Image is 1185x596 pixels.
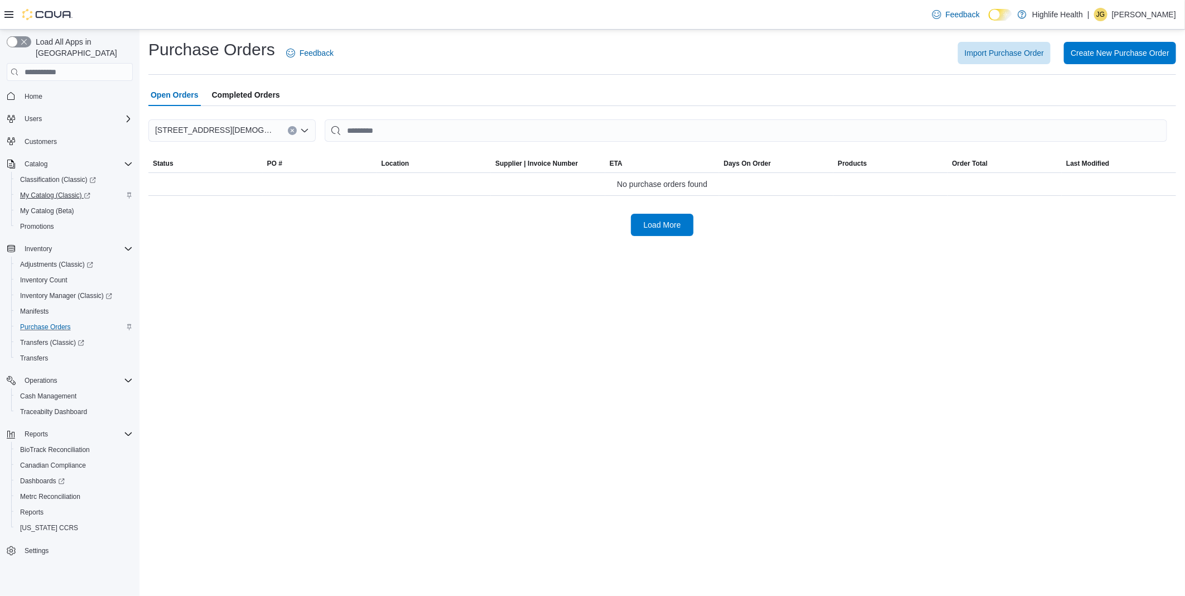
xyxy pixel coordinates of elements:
button: Import Purchase Order [958,42,1051,64]
span: Purchase Orders [16,320,133,334]
button: Manifests [11,304,137,319]
a: Transfers [16,352,52,365]
span: Last Modified [1066,159,1109,168]
span: Customers [20,134,133,148]
a: Feedback [282,42,338,64]
span: Inventory Count [16,273,133,287]
span: Products [838,159,867,168]
span: Dashboards [16,474,133,488]
span: Transfers (Classic) [20,338,84,347]
span: Home [20,89,133,103]
span: My Catalog (Beta) [16,204,133,218]
button: Catalog [2,156,137,172]
span: Inventory Count [20,276,68,285]
span: Create New Purchase Order [1071,47,1169,59]
button: Traceabilty Dashboard [11,404,137,420]
a: My Catalog (Classic) [16,189,95,202]
a: My Catalog (Beta) [16,204,79,218]
span: BioTrack Reconciliation [16,443,133,456]
span: Metrc Reconciliation [16,490,133,503]
a: Inventory Count [16,273,72,287]
button: Canadian Compliance [11,458,137,473]
span: Load More [644,219,681,230]
span: Promotions [20,222,54,231]
span: Cash Management [16,390,133,403]
button: Open list of options [300,126,309,135]
a: Customers [20,135,61,148]
button: Status [148,155,263,172]
span: Catalog [20,157,133,171]
span: JG [1096,8,1105,21]
span: Manifests [16,305,133,318]
a: My Catalog (Classic) [11,188,137,203]
span: Inventory Manager (Classic) [20,291,112,300]
button: Load More [631,214,693,236]
span: Days On Order [724,159,771,168]
a: Purchase Orders [16,320,75,334]
a: Classification (Classic) [16,173,100,186]
button: Create New Purchase Order [1064,42,1176,64]
button: Reports [2,426,137,442]
span: Reports [16,506,133,519]
a: Reports [16,506,48,519]
button: Reports [20,427,52,441]
button: Inventory Count [11,272,137,288]
p: | [1087,8,1090,21]
input: Dark Mode [989,9,1012,21]
span: Inventory [25,244,52,253]
span: Import Purchase Order [965,47,1044,59]
button: Promotions [11,219,137,234]
button: Inventory [20,242,56,256]
a: Inventory Manager (Classic) [16,289,117,302]
button: ETA [605,155,720,172]
a: Home [20,90,47,103]
button: Supplier | Invoice Number [491,155,605,172]
span: Order Total [952,159,988,168]
button: Clear input [288,126,297,135]
span: My Catalog (Beta) [20,206,74,215]
button: Operations [2,373,137,388]
span: Location [381,159,409,168]
span: [STREET_ADDRESS][DEMOGRAPHIC_DATA] [155,123,277,137]
span: Transfers [16,352,133,365]
span: Users [20,112,133,126]
button: Catalog [20,157,52,171]
span: Purchase Orders [20,323,71,331]
span: Inventory Manager (Classic) [16,289,133,302]
button: Inventory [2,241,137,257]
button: Order Total [948,155,1062,172]
span: Reports [20,508,44,517]
a: Cash Management [16,390,81,403]
span: Promotions [16,220,133,233]
span: Status [153,159,174,168]
span: Reports [25,430,48,439]
span: Traceabilty Dashboard [16,405,133,419]
button: Purchase Orders [11,319,137,335]
span: My Catalog (Classic) [20,191,90,200]
span: Feedback [946,9,980,20]
button: Metrc Reconciliation [11,489,137,504]
span: Operations [25,376,57,385]
a: Transfers (Classic) [11,335,137,350]
button: Location [377,155,491,172]
span: Transfers (Classic) [16,336,133,349]
div: Jennifer Gierum [1094,8,1107,21]
h1: Purchase Orders [148,39,275,61]
span: Settings [20,544,133,557]
button: My Catalog (Beta) [11,203,137,219]
button: Products [834,155,948,172]
a: Dashboards [11,473,137,489]
a: Settings [20,544,53,557]
button: Reports [11,504,137,520]
nav: Complex example [7,83,133,588]
button: Transfers [11,350,137,366]
a: Adjustments (Classic) [16,258,98,271]
span: Settings [25,546,49,555]
a: Traceabilty Dashboard [16,405,91,419]
span: ETA [610,159,623,168]
span: Traceabilty Dashboard [20,407,87,416]
button: [US_STATE] CCRS [11,520,137,536]
span: Customers [25,137,57,146]
span: Catalog [25,160,47,169]
span: Washington CCRS [16,521,133,535]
